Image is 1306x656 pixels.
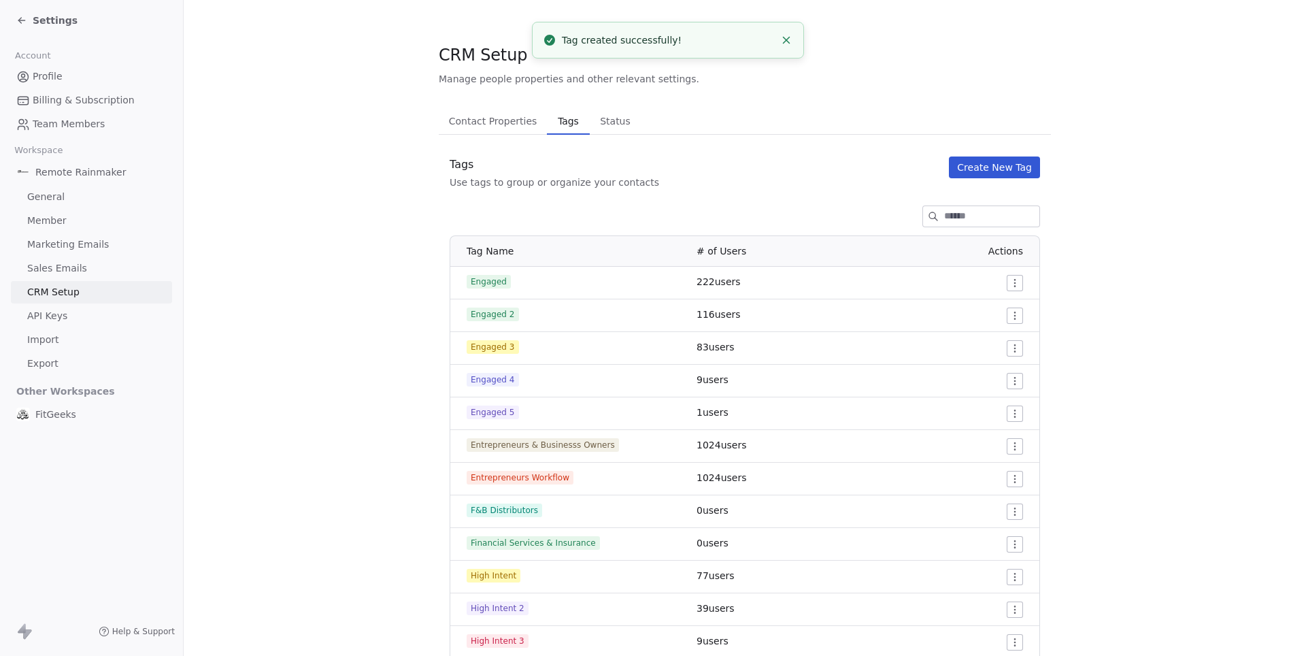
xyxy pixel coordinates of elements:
[27,261,87,276] span: Sales Emails
[9,140,69,161] span: Workspace
[35,408,76,421] span: FitGeeks
[9,46,56,66] span: Account
[11,113,172,135] a: Team Members
[697,246,746,257] span: # of Users
[697,505,729,516] span: 0 users
[11,65,172,88] a: Profile
[11,352,172,375] a: Export
[595,112,636,131] span: Status
[33,69,63,84] span: Profile
[777,31,795,49] button: Close toast
[11,329,172,351] a: Import
[11,281,172,304] a: CRM Setup
[11,257,172,280] a: Sales Emails
[697,440,746,450] span: 1024 users
[11,305,172,327] a: API Keys
[467,406,519,419] span: Engaged 5
[467,536,600,550] span: Financial Services & Insurance
[27,333,58,347] span: Import
[467,308,519,321] span: Engaged 2
[16,14,78,27] a: Settings
[33,14,78,27] span: Settings
[467,275,511,289] span: Engaged
[697,342,735,352] span: 83 users
[16,408,30,421] img: 1000.jpg
[33,117,105,131] span: Team Members
[27,309,67,323] span: API Keys
[450,157,659,173] div: Tags
[35,165,126,179] span: Remote Rainmaker
[697,538,729,548] span: 0 users
[467,246,514,257] span: Tag Name
[27,285,80,299] span: CRM Setup
[27,214,67,228] span: Member
[99,626,175,637] a: Help & Support
[467,569,520,583] span: High Intent
[11,380,120,402] span: Other Workspaces
[33,93,135,108] span: Billing & Subscription
[112,626,175,637] span: Help & Support
[467,438,619,452] span: Entrepreneurs & Businesss Owners
[697,570,735,581] span: 77 users
[697,309,741,320] span: 116 users
[11,89,172,112] a: Billing & Subscription
[467,471,573,485] span: Entrepreneurs Workflow
[467,340,519,354] span: Engaged 3
[16,165,30,179] img: RR%20Logo%20%20Black%20(2).png
[450,176,659,189] div: Use tags to group or organize your contacts
[697,276,741,287] span: 222 users
[467,504,542,517] span: F&B Distributors
[697,374,729,385] span: 9 users
[697,407,729,418] span: 1 users
[11,210,172,232] a: Member
[443,112,543,131] span: Contact Properties
[11,186,172,208] a: General
[697,636,729,646] span: 9 users
[467,602,529,615] span: High Intent 2
[467,373,519,387] span: Engaged 4
[562,33,775,48] div: Tag created successfully!
[467,634,529,648] span: High Intent 3
[27,190,65,204] span: General
[439,45,527,65] span: CRM Setup
[11,233,172,256] a: Marketing Emails
[552,112,584,131] span: Tags
[697,472,746,483] span: 1024 users
[949,157,1040,178] button: Create New Tag
[697,603,735,614] span: 39 users
[27,237,109,252] span: Marketing Emails
[988,246,1023,257] span: Actions
[27,357,58,371] span: Export
[439,72,699,86] span: Manage people properties and other relevant settings.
